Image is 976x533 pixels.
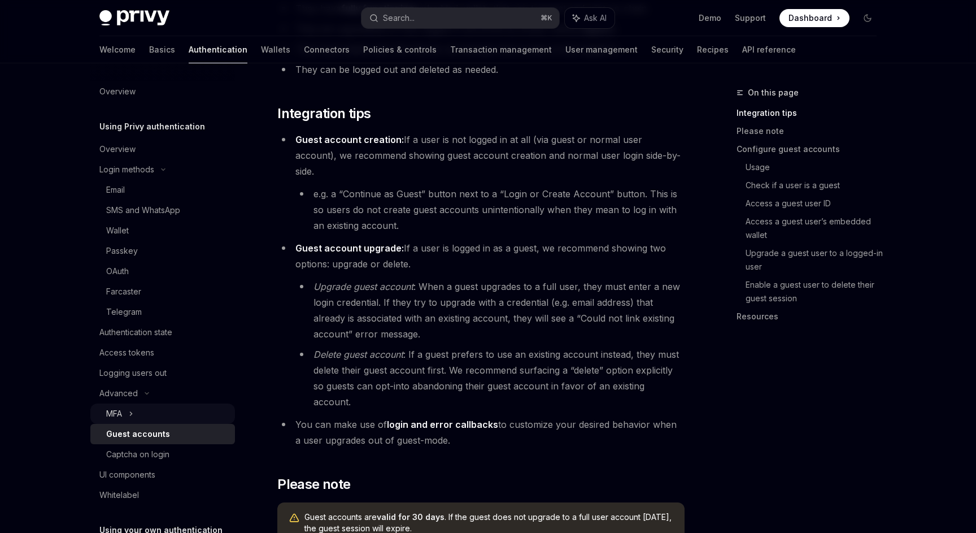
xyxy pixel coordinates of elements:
[746,276,886,307] a: Enable a guest user to delete their guest session
[651,36,683,63] a: Security
[90,444,235,465] a: Captcha on login
[90,81,235,102] a: Overview
[450,36,552,63] a: Transaction management
[295,279,685,342] li: : When a guest upgrades to a full user, they must enter a new login credential. If they try to up...
[746,194,886,213] a: Access a guest user ID
[90,302,235,322] a: Telegram
[699,12,721,24] a: Demo
[90,180,235,200] a: Email
[99,36,136,63] a: Welcome
[277,62,685,77] li: They can be logged out and deleted as needed.
[565,36,638,63] a: User management
[313,281,413,292] em: Upgrade guest account
[277,132,685,233] li: If a user is not logged in at all (via guest or normal user account), we recommend showing guest ...
[90,424,235,444] a: Guest accounts
[748,86,799,99] span: On this page
[788,12,832,24] span: Dashboard
[90,322,235,343] a: Authentication state
[106,224,129,237] div: Wallet
[90,485,235,505] a: Whitelabel
[90,220,235,241] a: Wallet
[106,305,142,319] div: Telegram
[565,8,615,28] button: Ask AI
[737,122,886,140] a: Please note
[295,346,685,410] li: : If a guest prefers to use an existing account instead, they must delete their guest account fir...
[363,36,437,63] a: Policies & controls
[99,488,139,502] div: Whitelabel
[742,36,796,63] a: API reference
[779,9,849,27] a: Dashboard
[189,36,247,63] a: Authentication
[261,36,290,63] a: Wallets
[106,183,125,197] div: Email
[735,12,766,24] a: Support
[99,387,138,400] div: Advanced
[737,104,886,122] a: Integration tips
[277,105,371,123] span: Integration tips
[99,326,172,339] div: Authentication state
[277,417,685,448] li: You can make use of to customize your desired behavior when a user upgrades out of guest-mode.
[304,36,350,63] a: Connectors
[99,10,169,26] img: dark logo
[295,242,404,254] strong: Guest account upgrade:
[99,163,154,176] div: Login methods
[99,120,205,133] h5: Using Privy authentication
[106,407,122,421] div: MFA
[106,265,129,278] div: OAuth
[737,307,886,326] a: Resources
[295,134,404,145] strong: Guest account creation:
[90,241,235,261] a: Passkey
[106,448,169,461] div: Captcha on login
[90,281,235,302] a: Farcaster
[387,419,498,431] a: login and error callbacks
[584,12,607,24] span: Ask AI
[90,363,235,383] a: Logging users out
[106,285,141,298] div: Farcaster
[90,343,235,363] a: Access tokens
[295,186,685,233] li: e.g. a “Continue as Guest” button next to a “Login or Create Account” button. This is so users do...
[99,366,167,380] div: Logging users out
[277,475,350,493] span: Please note
[90,200,235,220] a: SMS and WhatsApp
[90,261,235,281] a: OAuth
[383,11,415,25] div: Search...
[737,140,886,158] a: Configure guest accounts
[746,213,886,244] a: Access a guest user’s embedded wallet
[859,9,877,27] button: Toggle dark mode
[313,349,403,360] em: Delete guest account
[99,142,136,156] div: Overview
[541,14,552,23] span: ⌘ K
[289,513,300,524] svg: Warning
[697,36,729,63] a: Recipes
[106,427,170,441] div: Guest accounts
[90,465,235,485] a: UI components
[361,8,559,28] button: Search...⌘K
[106,244,138,258] div: Passkey
[149,36,175,63] a: Basics
[99,346,154,359] div: Access tokens
[106,203,180,217] div: SMS and WhatsApp
[99,85,136,98] div: Overview
[277,240,685,410] li: If a user is logged in as a guest, we recommend showing two options: upgrade or delete.
[377,512,445,522] strong: valid for 30 days
[746,244,886,276] a: Upgrade a guest user to a logged-in user
[746,158,886,176] a: Usage
[99,468,155,482] div: UI components
[90,139,235,159] a: Overview
[746,176,886,194] a: Check if a user is a guest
